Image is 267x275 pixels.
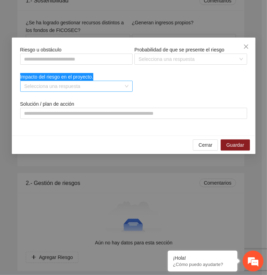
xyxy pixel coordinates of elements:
span: close [243,44,249,49]
span: Solución / plan de acción [20,101,77,107]
textarea: Escriba su mensaje y pulse “Intro” [3,190,133,214]
div: Chatee con nosotros ahora [36,35,117,45]
button: Cerrar [193,139,218,151]
div: Minimizar ventana de chat en vivo [114,3,131,20]
p: ¿Cómo puedo ayudarte? [173,262,232,267]
span: Guardar [226,141,244,149]
span: Probabilidad de que se presente el riesgo [134,47,227,52]
button: Close [237,38,256,56]
span: Estamos en línea. [40,93,96,163]
div: ¡Hola! [173,255,232,261]
span: Impacto del riesgo en el proyecto. [20,74,96,80]
span: Cerrar [198,141,212,149]
button: Guardar [221,139,250,151]
span: Riesgo u obstáculo [20,47,64,52]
